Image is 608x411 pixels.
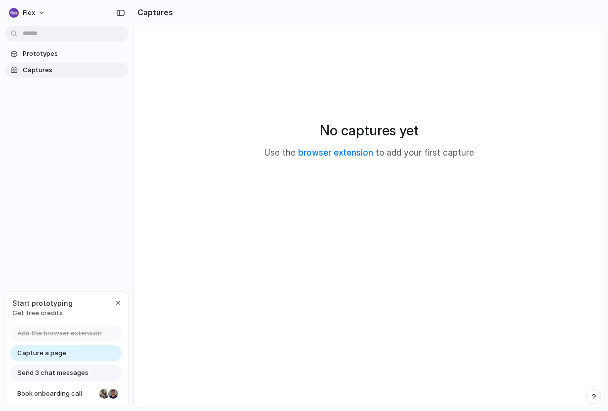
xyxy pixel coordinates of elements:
span: Flex [23,8,35,18]
p: Use the to add your first capture [264,147,474,160]
span: Send 3 chat messages [17,368,88,378]
span: Capture a page [17,348,66,358]
a: Captures [5,63,129,78]
span: Captures [23,65,125,75]
button: Flex [5,5,50,21]
span: Start prototyping [12,298,73,308]
a: Book onboarding call [10,386,122,402]
h2: No captures yet [320,120,419,141]
div: Nicole Kubica [98,388,110,400]
a: Prototypes [5,46,129,61]
span: Prototypes [23,49,125,59]
h2: Captures [133,6,173,18]
span: Get free credits [12,308,73,318]
span: Add the browser extension [17,329,102,338]
div: Christian Iacullo [107,388,119,400]
span: Book onboarding call [17,389,95,399]
a: browser extension [298,148,373,158]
